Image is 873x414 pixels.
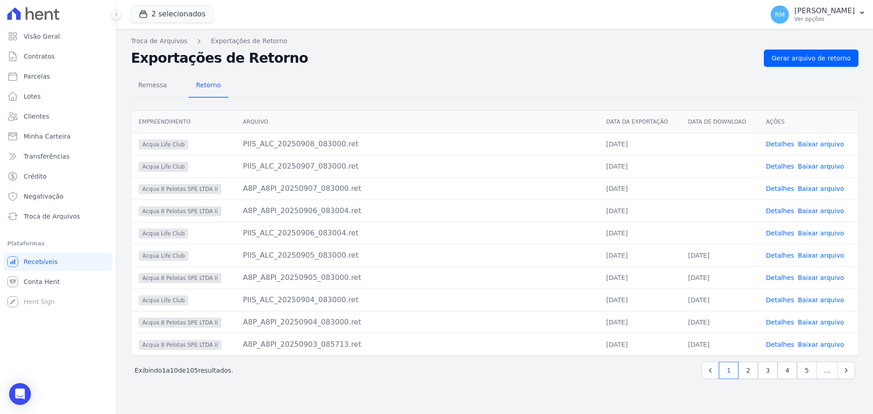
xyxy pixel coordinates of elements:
a: Clientes [4,107,112,125]
div: A8P_A8PI_20250907_083000.ret [243,183,592,194]
span: Contratos [24,52,55,61]
a: Detalhes [766,163,794,170]
nav: Breadcrumb [131,36,858,46]
a: 1 [719,362,738,379]
a: Recebíveis [4,253,112,271]
div: PIIS_ALC_20250905_083000.ret [243,250,592,261]
a: Troca de Arquivos [4,207,112,225]
td: [DATE] [681,289,758,311]
span: Crédito [24,172,47,181]
a: Detalhes [766,252,794,259]
td: [DATE] [599,311,681,333]
a: Remessa [131,74,174,98]
span: Minha Carteira [24,132,70,141]
a: Baixar arquivo [798,185,844,192]
span: Parcelas [24,72,50,81]
span: Remessa [133,76,172,94]
span: Acqua Life Club [139,140,188,150]
span: Acqua 8 Pelotas SPE LTDA Ii [139,340,221,350]
div: Plataformas [7,238,109,249]
td: [DATE] [681,244,758,266]
td: [DATE] [681,266,758,289]
span: Acqua Life Club [139,295,188,305]
a: Parcelas [4,67,112,85]
a: Detalhes [766,229,794,237]
a: Detalhes [766,207,794,214]
td: [DATE] [681,333,758,355]
a: Detalhes [766,185,794,192]
div: A8P_A8PI_20250905_083000.ret [243,272,592,283]
p: [PERSON_NAME] [794,6,855,15]
a: Detalhes [766,319,794,326]
a: Negativação [4,187,112,205]
a: Baixar arquivo [798,319,844,326]
th: Arquivo [236,111,599,133]
a: 4 [778,362,797,379]
span: Gerar arquivo de retorno [772,54,851,63]
a: Detalhes [766,341,794,348]
a: Baixar arquivo [798,252,844,259]
div: PIIS_ALC_20250906_083004.ret [243,228,592,239]
a: Previous [702,362,719,379]
td: [DATE] [599,244,681,266]
span: Acqua Life Club [139,251,188,261]
a: Detalhes [766,296,794,304]
span: Lotes [24,92,41,101]
span: Visão Geral [24,32,60,41]
p: Ver opções [794,15,855,23]
a: Baixar arquivo [798,163,844,170]
span: Clientes [24,112,49,121]
th: Empreendimento [131,111,236,133]
a: Baixar arquivo [798,207,844,214]
span: 1 [162,367,166,374]
div: PIIS_ALC_20250904_083000.ret [243,294,592,305]
td: [DATE] [681,311,758,333]
span: Acqua 8 Pelotas SPE LTDA Ii [139,206,221,216]
button: 2 selecionados [131,5,213,23]
nav: Tab selector [131,74,228,98]
div: PIIS_ALC_20250908_083000.ret [243,139,592,150]
button: RM [PERSON_NAME] Ver opções [763,2,873,27]
span: 105 [186,367,198,374]
a: Minha Carteira [4,127,112,145]
td: [DATE] [599,289,681,311]
div: PIIS_ALC_20250907_083000.ret [243,161,592,172]
a: Contratos [4,47,112,65]
a: Exportações de Retorno [211,36,287,46]
span: Troca de Arquivos [24,212,80,221]
a: 2 [738,362,758,379]
td: [DATE] [599,222,681,244]
td: [DATE] [599,266,681,289]
span: Recebíveis [24,257,58,266]
span: Acqua 8 Pelotas SPE LTDA Ii [139,184,221,194]
a: 3 [758,362,778,379]
span: Acqua 8 Pelotas SPE LTDA Ii [139,273,221,283]
th: Data de Download [681,111,758,133]
a: Gerar arquivo de retorno [764,50,858,67]
a: Next [838,362,855,379]
td: [DATE] [599,133,681,155]
a: Baixar arquivo [798,140,844,148]
a: Detalhes [766,274,794,281]
div: Open Intercom Messenger [9,383,31,405]
span: 10 [170,367,178,374]
th: Data da Exportação [599,111,681,133]
span: Acqua 8 Pelotas SPE LTDA Ii [139,318,221,328]
a: Detalhes [766,140,794,148]
a: Lotes [4,87,112,105]
h2: Exportações de Retorno [131,50,757,66]
a: Baixar arquivo [798,274,844,281]
a: Crédito [4,167,112,185]
span: Acqua Life Club [139,162,188,172]
a: 5 [797,362,817,379]
span: Conta Hent [24,277,60,286]
th: Ações [759,111,858,133]
td: [DATE] [599,155,681,177]
p: Exibindo a de resultados. [135,366,233,375]
a: Baixar arquivo [798,341,844,348]
span: Acqua Life Club [139,229,188,239]
a: Conta Hent [4,273,112,291]
div: A8P_A8PI_20250903_085713.ret [243,339,592,350]
td: [DATE] [599,200,681,222]
span: RM [775,11,785,18]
